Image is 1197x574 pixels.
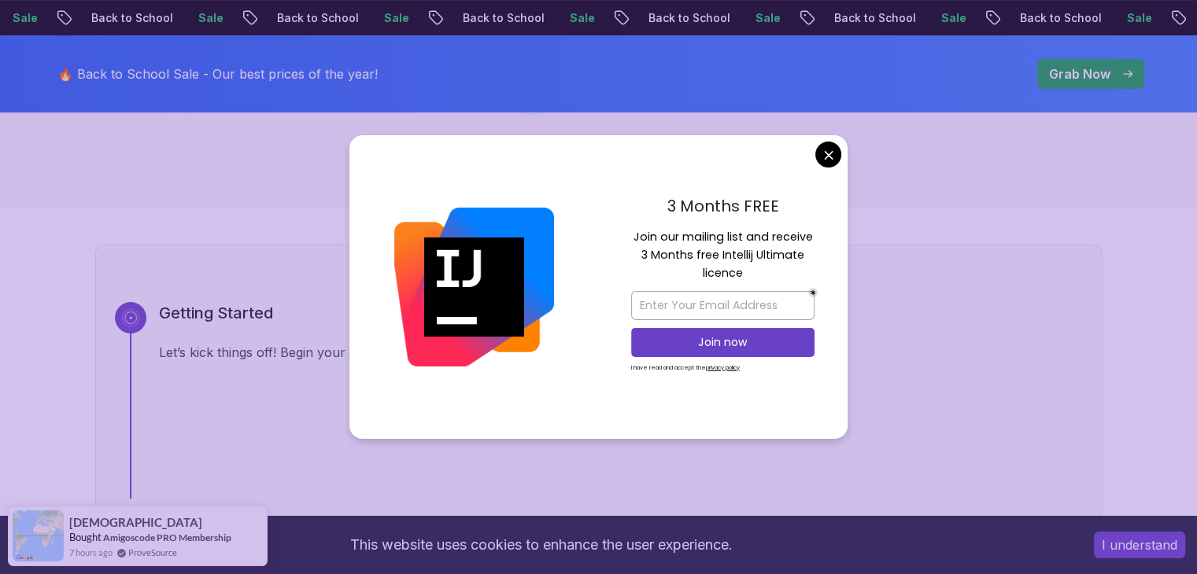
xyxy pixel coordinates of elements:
span: 7 hours ago [69,546,113,559]
p: Sale [1111,10,1162,26]
span: Bought [69,531,102,543]
img: provesource social proof notification image [13,510,64,561]
p: Sale [368,10,419,26]
a: Amigoscode PRO Membership [103,532,231,543]
span: [DEMOGRAPHIC_DATA] [69,516,202,529]
div: This website uses cookies to enhance the user experience. [12,528,1070,562]
p: Grab Now [1049,64,1110,83]
p: Let’s kick things off! Begin your journey by completing the first step and unlocking your roadmap. [159,343,1083,362]
p: Sale [740,10,790,26]
p: Back to School [818,10,925,26]
p: Back to School [1004,10,1111,26]
p: Back to School [633,10,740,26]
p: Back to School [76,10,183,26]
p: 🔥 Back to School Sale - Our best prices of the year! [57,64,378,83]
p: Back to School [261,10,368,26]
button: Accept cookies [1094,532,1185,558]
p: Sale [554,10,604,26]
p: Back to School [447,10,554,26]
p: Sale [183,10,233,26]
p: Sale [925,10,976,26]
h3: Getting Started [159,302,1083,324]
a: ProveSource [128,546,177,559]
